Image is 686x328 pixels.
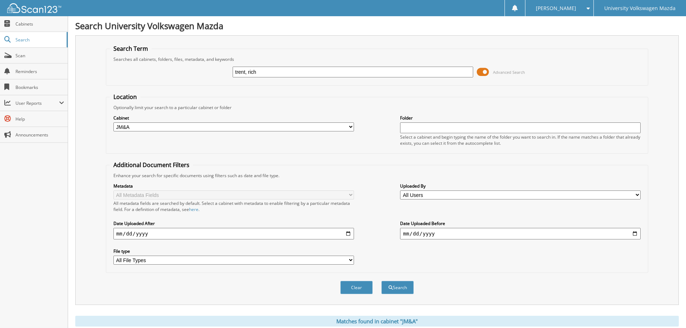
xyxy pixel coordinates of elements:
span: User Reports [15,100,59,106]
div: Enhance your search for specific documents using filters such as date and file type. [110,172,644,179]
label: File type [113,248,354,254]
span: Advanced Search [493,69,525,75]
span: Search [15,37,63,43]
legend: Search Term [110,45,152,53]
div: Optionally limit your search to a particular cabinet or folder [110,104,644,111]
legend: Additional Document Filters [110,161,193,169]
label: Uploaded By [400,183,641,189]
span: Announcements [15,132,64,138]
span: Bookmarks [15,84,64,90]
div: Select a cabinet and begin typing the name of the folder you want to search in. If the name match... [400,134,641,146]
div: Searches all cabinets, folders, files, metadata, and keywords [110,56,644,62]
label: Date Uploaded After [113,220,354,226]
div: Matches found in cabinet "JM&A" [75,316,679,327]
span: Scan [15,53,64,59]
span: University Volkswagen Mazda [604,6,676,10]
h1: Search University Volkswagen Mazda [75,20,679,32]
button: Clear [340,281,373,294]
span: Help [15,116,64,122]
span: Cabinets [15,21,64,27]
span: [PERSON_NAME] [536,6,576,10]
label: Metadata [113,183,354,189]
label: Cabinet [113,115,354,121]
button: Search [381,281,414,294]
input: end [400,228,641,239]
span: Reminders [15,68,64,75]
legend: Location [110,93,140,101]
div: All metadata fields are searched by default. Select a cabinet with metadata to enable filtering b... [113,200,354,212]
a: here [189,206,198,212]
img: scan123-logo-white.svg [7,3,61,13]
input: start [113,228,354,239]
label: Date Uploaded Before [400,220,641,226]
label: Folder [400,115,641,121]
